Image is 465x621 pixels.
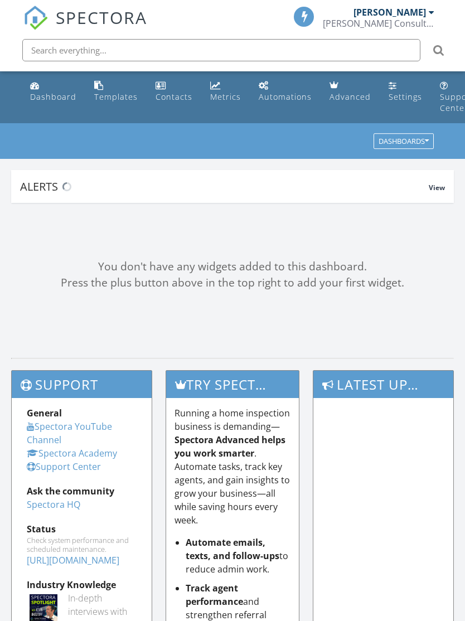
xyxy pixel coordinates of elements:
[27,447,117,459] a: Spectora Academy
[323,18,434,29] div: Jason Rivers Consulting, LLC
[20,179,429,194] div: Alerts
[151,76,197,108] a: Contacts
[186,536,279,562] strong: Automate emails, texts, and follow-ups
[374,134,434,149] button: Dashboards
[259,91,312,102] div: Automations
[389,91,422,102] div: Settings
[175,406,291,527] p: Running a home inspection business is demanding— . Automate tasks, track key agents, and gain ins...
[27,578,137,591] div: Industry Knowledge
[254,76,316,108] a: Automations (Basic)
[186,536,291,576] li: to reduce admin work.
[27,420,112,446] a: Spectora YouTube Channel
[22,39,420,61] input: Search everything...
[313,371,453,398] h3: Latest Updates
[11,275,454,291] div: Press the plus button above in the top right to add your first widget.
[330,91,371,102] div: Advanced
[175,434,285,459] strong: Spectora Advanced helps you work smarter
[11,259,454,275] div: You don't have any widgets added to this dashboard.
[156,91,192,102] div: Contacts
[206,76,245,108] a: Metrics
[379,138,429,145] div: Dashboards
[353,7,426,18] div: [PERSON_NAME]
[23,15,147,38] a: SPECTORA
[27,498,80,511] a: Spectora HQ
[90,76,142,108] a: Templates
[27,484,137,498] div: Ask the community
[30,91,76,102] div: Dashboard
[429,183,445,192] span: View
[186,582,243,608] strong: Track agent performance
[27,536,137,554] div: Check system performance and scheduled maintenance.
[210,91,241,102] div: Metrics
[27,522,137,536] div: Status
[12,371,152,398] h3: Support
[26,76,81,108] a: Dashboard
[325,76,375,108] a: Advanced
[27,460,101,473] a: Support Center
[56,6,147,29] span: SPECTORA
[27,407,62,419] strong: General
[384,76,427,108] a: Settings
[27,554,119,566] a: [URL][DOMAIN_NAME]
[166,371,299,398] h3: Try spectora advanced [DATE]
[94,91,138,102] div: Templates
[23,6,48,30] img: The Best Home Inspection Software - Spectora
